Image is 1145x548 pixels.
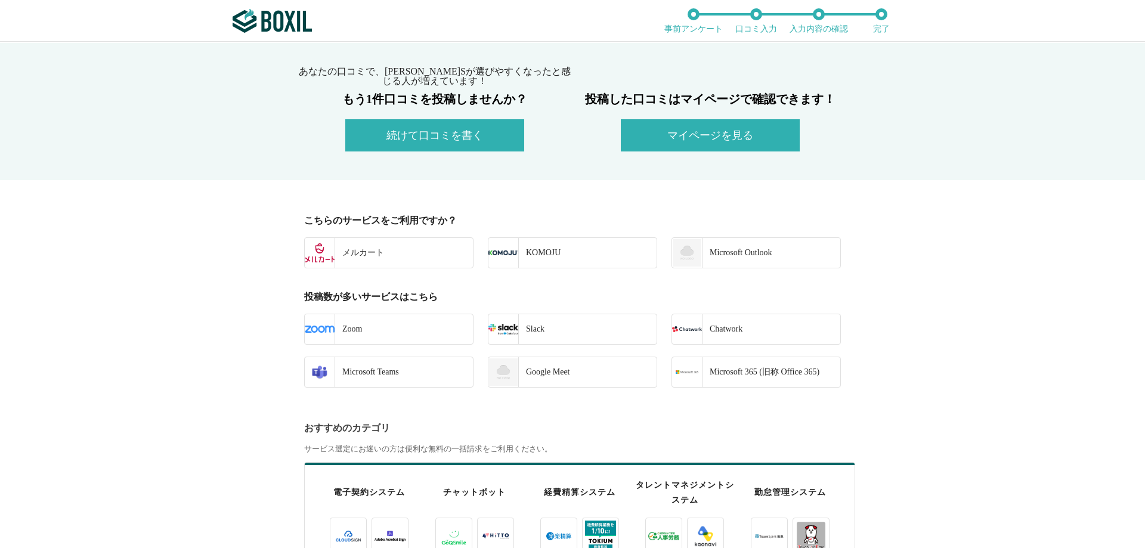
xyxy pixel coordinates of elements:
div: 投稿数が多いサービスはこちら [304,292,848,302]
li: 口コミ入力 [725,8,787,33]
a: KOMOJU [488,237,657,268]
a: Chatwork [671,314,841,345]
a: Microsoft Outlook [671,237,841,268]
a: メルカート [304,237,474,268]
div: Chatwork [702,314,742,344]
img: ボクシルSaaS_ロゴ [233,9,312,33]
h3: もう1件口コミを投稿しませんか？ [297,93,572,105]
a: Microsoft 365 (旧称 Office 365) [671,357,841,388]
div: こちらのサービスをご利用ですか？ [304,216,848,225]
span: あなたの口コミで、[PERSON_NAME]Sが選びやすくなったと感じる人が増えています！ [299,66,571,86]
div: Microsoft 365 (旧称 Office 365) [702,357,819,387]
div: メルカート [335,238,384,268]
button: マイページを見る [621,119,800,151]
div: 電子契約システム [320,479,419,506]
a: マイページを見る [621,132,800,141]
div: チャットボット [425,479,524,506]
button: 続けて口コミを書く [345,119,524,151]
li: 事前アンケート [662,8,725,33]
a: Google Meet [488,357,657,388]
a: 続けて口コミを書く [345,132,524,141]
div: おすすめのカテゴリ [304,423,848,433]
div: 経費精算システム [530,479,629,506]
div: Zoom [335,314,362,344]
li: 入力内容の確認 [787,8,850,33]
div: サービス選定にお迷いの方は便利な無料の一括請求をご利用ください。 [304,445,848,453]
div: 勤怠管理システム [741,479,840,506]
div: タレントマネジメントシステム [635,479,734,506]
div: Microsoft Outlook [702,238,772,268]
li: 完了 [850,8,912,33]
a: Microsoft Teams [304,357,474,388]
div: KOMOJU [518,238,561,268]
h3: 投稿した口コミはマイページで確認できます！ [572,93,848,105]
a: Slack [488,314,657,345]
div: Google Meet [518,357,570,387]
a: Zoom [304,314,474,345]
div: Slack [518,314,544,344]
div: Microsoft Teams [335,357,399,387]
